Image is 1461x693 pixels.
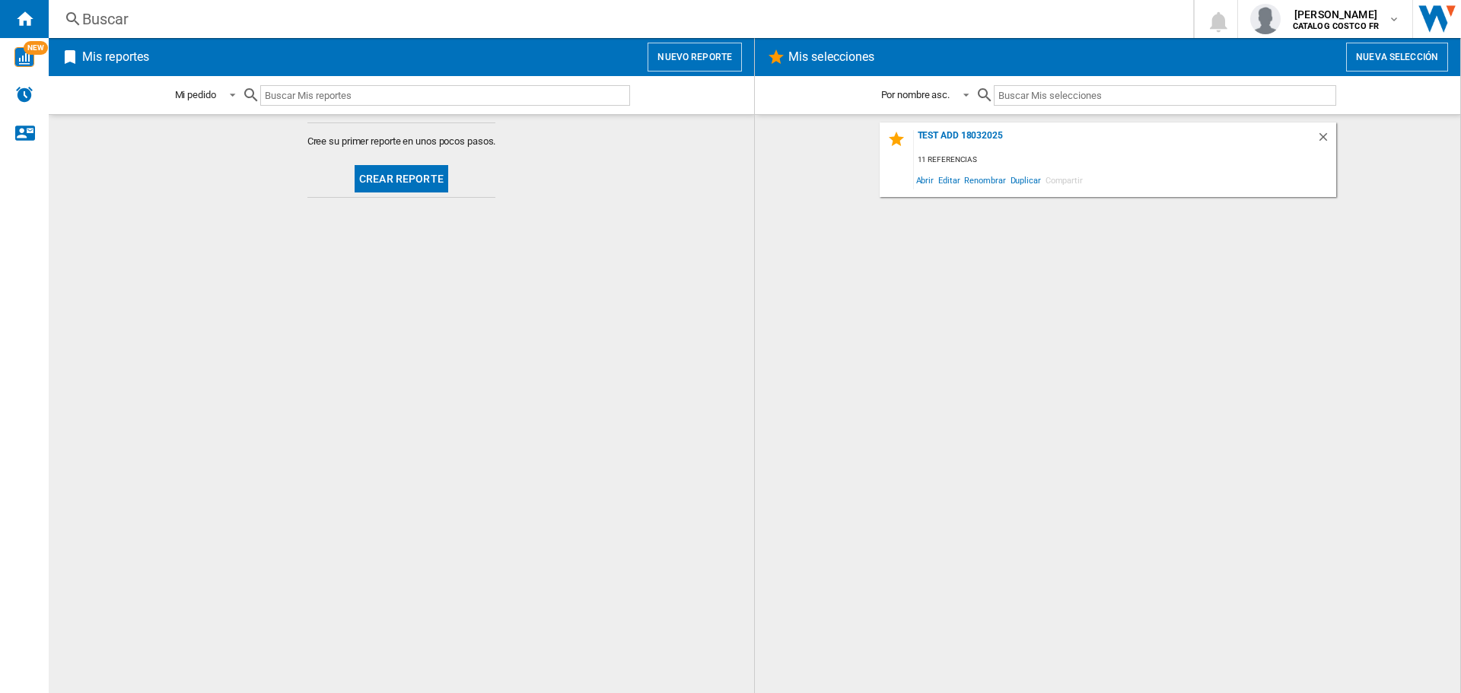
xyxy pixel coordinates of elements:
button: Nuevo reporte [648,43,742,72]
div: Por nombre asc. [881,89,950,100]
span: [PERSON_NAME] [1293,7,1379,22]
span: Editar [936,170,962,190]
button: Crear reporte [355,165,448,192]
b: CATALOG COSTCO FR [1293,21,1379,31]
span: Abrir [914,170,937,190]
button: Nueva selección [1346,43,1448,72]
span: Renombrar [962,170,1007,190]
div: Test add 18032025 [914,130,1316,151]
img: alerts-logo.svg [15,85,33,103]
h2: Mis selecciones [785,43,878,72]
div: Mi pedido [175,89,216,100]
span: NEW [24,41,48,55]
span: Duplicar [1008,170,1043,190]
input: Buscar Mis reportes [260,85,630,106]
div: Buscar [82,8,1154,30]
img: wise-card.svg [14,47,34,67]
h2: Mis reportes [79,43,152,72]
img: profile.jpg [1250,4,1281,34]
span: Compartir [1043,170,1085,190]
span: Cree su primer reporte en unos pocos pasos. [307,135,496,148]
input: Buscar Mis selecciones [994,85,1335,106]
div: Borrar [1316,130,1336,151]
div: 11 referencias [914,151,1336,170]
